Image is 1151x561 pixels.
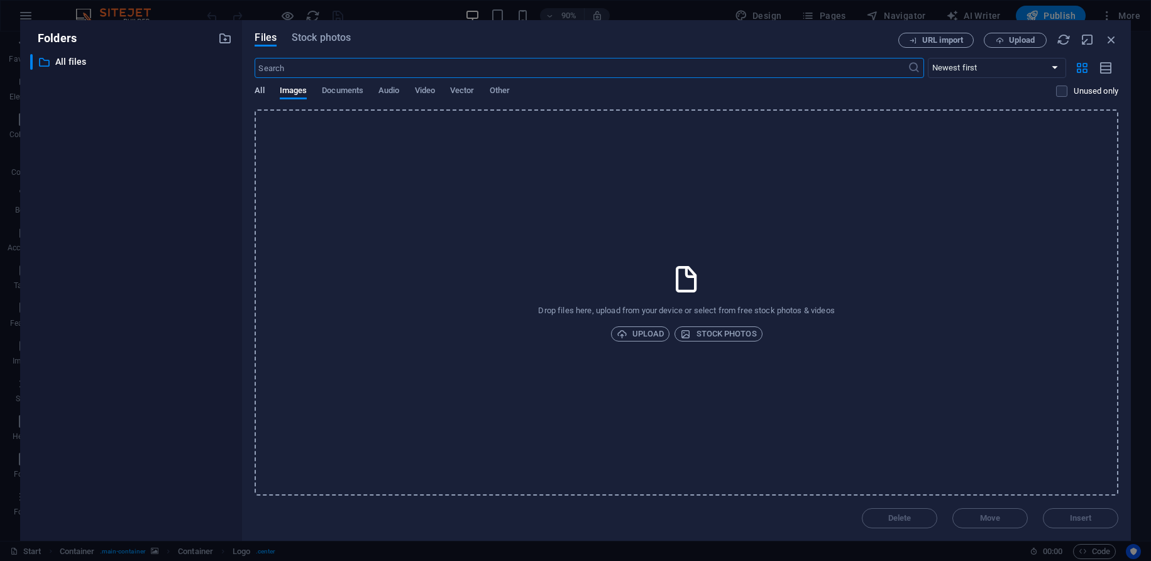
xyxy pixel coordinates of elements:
span: Vector [450,83,475,101]
p: Folders [30,30,77,47]
span: Video [415,83,435,101]
span: Files [255,30,277,45]
span: Images [280,83,307,101]
i: Minimize [1081,33,1094,47]
input: Search [255,58,907,78]
span: All [255,83,264,101]
span: URL import [922,36,963,44]
span: Upload [617,326,664,342]
button: Upload [611,326,670,342]
p: Displays only files that are not in use on the website. Files added during this session can still... [1074,86,1118,97]
button: Stock photos [675,326,762,342]
p: All files [55,55,209,69]
div: ​ [30,54,33,70]
span: Upload [1009,36,1035,44]
span: Stock photos [680,326,756,342]
button: URL import [898,33,974,48]
span: Audio [378,83,399,101]
button: Upload [984,33,1047,48]
i: Create new folder [218,31,232,45]
i: Close [1104,33,1118,47]
p: Drop files here, upload from your device or select from free stock photos & videos [538,305,834,316]
span: Other [490,83,510,101]
i: Reload [1057,33,1071,47]
span: Documents [322,83,363,101]
span: Stock photos [292,30,351,45]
